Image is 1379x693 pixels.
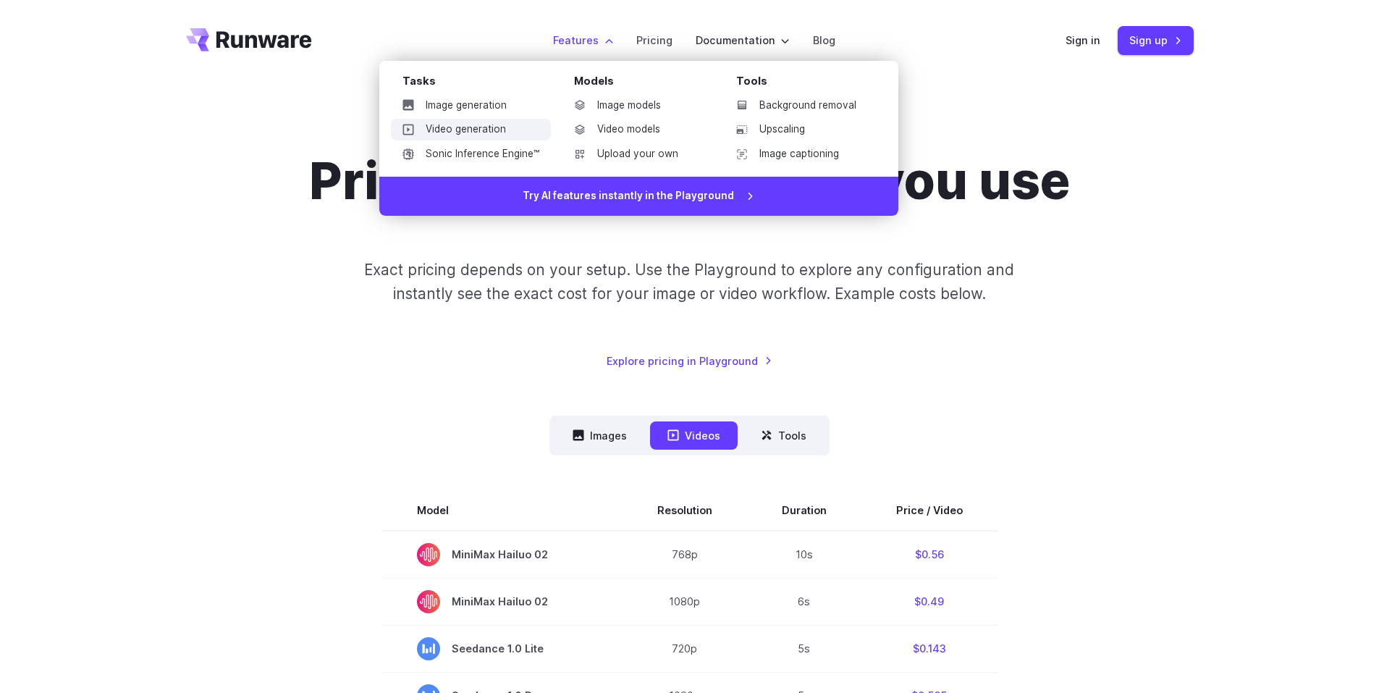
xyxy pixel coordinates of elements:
button: Videos [650,421,738,450]
td: 720p [623,625,747,672]
p: Exact pricing depends on your setup. Use the Playground to explore any configuration and instantl... [337,258,1042,306]
td: $0.143 [861,625,998,672]
h1: Pricing based on what you use [309,151,1070,211]
label: Documentation [696,32,790,49]
th: Resolution [623,490,747,531]
td: 6s [747,578,861,625]
a: Image generation [391,95,551,117]
div: Models [574,72,713,95]
a: Image models [562,95,713,117]
a: Sign up [1118,26,1194,54]
button: Tools [743,421,824,450]
th: Price / Video [861,490,998,531]
td: 10s [747,531,861,579]
a: Blog [813,32,835,49]
a: Try AI features instantly in the Playground [379,177,898,216]
a: Upload your own [562,143,713,165]
a: Explore pricing in Playground [607,353,772,369]
span: MiniMax Hailuo 02 [417,543,588,566]
a: Sign in [1066,32,1100,49]
a: Image captioning [725,143,875,165]
a: Background removal [725,95,875,117]
td: $0.56 [861,531,998,579]
th: Duration [747,490,861,531]
label: Features [553,32,613,49]
a: Pricing [636,32,672,49]
span: Seedance 1.0 Lite [417,637,588,660]
td: $0.49 [861,578,998,625]
div: Tools [736,72,875,95]
th: Model [382,490,623,531]
button: Images [555,421,644,450]
a: Video models [562,119,713,140]
div: Tasks [402,72,551,95]
td: 1080p [623,578,747,625]
a: Go to / [186,28,312,51]
a: Video generation [391,119,551,140]
a: Upscaling [725,119,875,140]
td: 5s [747,625,861,672]
span: MiniMax Hailuo 02 [417,590,588,613]
td: 768p [623,531,747,579]
a: Sonic Inference Engine™ [391,143,551,165]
